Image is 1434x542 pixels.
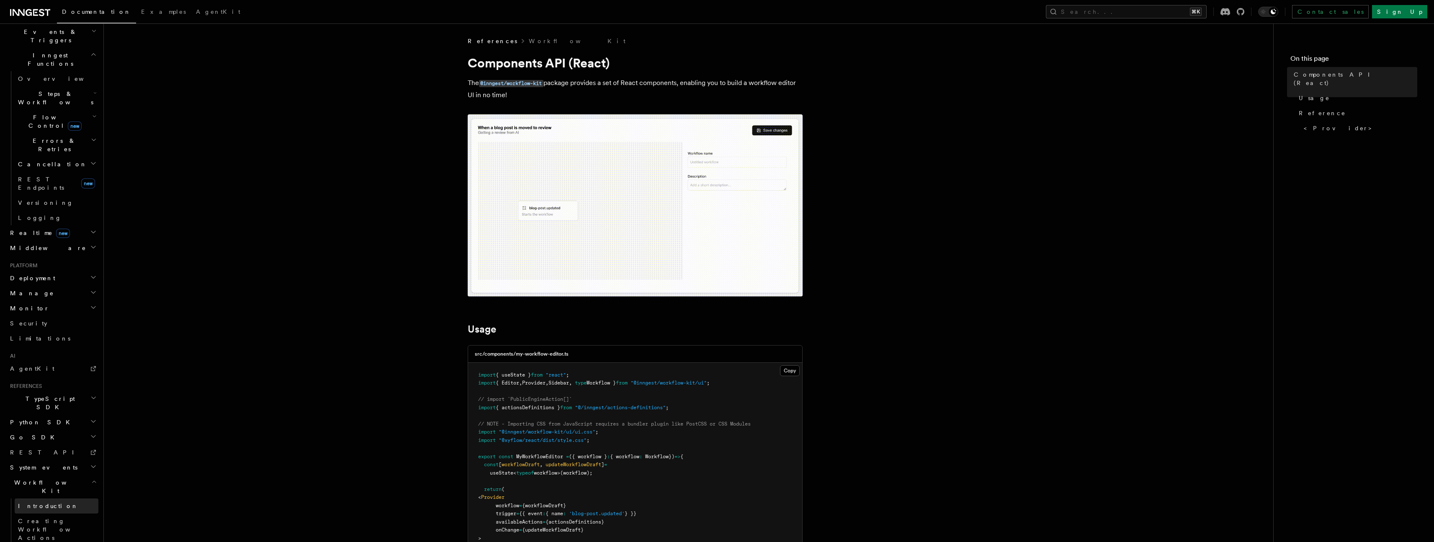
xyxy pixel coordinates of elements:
[1258,7,1278,17] button: Toggle dark mode
[534,470,592,476] span: workflow>(workflow);
[502,486,505,492] span: (
[7,71,98,225] div: Inngest Functions
[15,172,98,195] a: REST Endpointsnew
[468,114,803,297] img: workflow-kit-announcement-video-loop.gif
[496,380,519,386] span: { Editor
[569,511,625,516] span: 'blog-post.updated'
[18,75,104,82] span: Overview
[57,3,136,23] a: Documentation
[566,454,569,459] span: =
[7,460,98,475] button: System events
[669,454,675,459] span: })
[540,462,543,467] span: ,
[516,454,563,459] span: MyWorkflowEditor
[478,421,751,427] span: // NOTE - Importing CSS from JavaScript requires a bundler plugin like PostCSS or CSS Modules
[1299,94,1330,102] span: Usage
[481,494,505,500] span: Provider
[543,511,546,516] span: :
[639,454,642,459] span: :
[496,503,519,508] span: workflow
[519,380,522,386] span: ,
[522,380,546,386] span: Provider
[478,396,572,402] span: // import `PublicEngineAction[]`
[136,3,191,23] a: Examples
[15,133,98,157] button: Errors & Retries
[7,445,98,460] a: REST API
[546,519,604,525] span: {actionsDefinitions}
[18,214,62,221] span: Logging
[478,437,496,443] span: import
[18,518,91,541] span: Creating Workflow Actions
[522,503,566,508] span: {workflowDraft}
[468,77,803,101] p: The package provides a set of React components, enabling you to build a workflow editor UI in no ...
[490,470,513,476] span: useState
[1294,70,1417,87] span: Components API (React)
[519,503,522,508] span: =
[707,380,710,386] span: ;
[1190,8,1202,16] kbd: ⌘K
[7,478,91,495] span: Workflow Kit
[522,527,584,533] span: {updateWorkflowDraft}
[546,380,548,386] span: ,
[1290,54,1417,67] h4: On this page
[1292,5,1369,18] a: Contact sales
[519,511,543,516] span: {{ event
[7,316,98,331] a: Security
[468,55,803,70] h1: Components API (React)
[479,80,543,87] code: @inngest/workflow-kit
[478,429,496,435] span: import
[10,335,70,342] span: Limitations
[496,405,560,410] span: { actionsDefinitions }
[1295,90,1417,106] a: Usage
[516,511,519,516] span: =
[502,462,540,467] span: workflowDraft
[7,353,15,359] span: AI
[519,527,522,533] span: =
[7,262,38,269] span: Platform
[15,210,98,225] a: Logging
[468,37,517,45] span: References
[1290,67,1417,90] a: Components API (React)
[560,405,572,410] span: from
[601,462,604,467] span: ]
[1300,121,1417,136] a: <Provider>
[607,454,610,459] span: :
[569,454,607,459] span: ({ workflow }
[595,429,598,435] span: ;
[7,433,59,441] span: Go SDK
[15,137,91,153] span: Errors & Retries
[479,79,543,87] a: @inngest/workflow-kit
[7,383,42,390] span: References
[499,462,502,467] span: [
[56,229,70,238] span: new
[496,372,531,378] span: { useState }
[516,470,534,476] span: typeof
[625,511,636,516] span: } }}
[604,462,607,467] span: =
[631,380,707,386] span: "@inngest/workflow-kit/ui"
[7,48,98,71] button: Inngest Functions
[478,494,481,500] span: <
[543,519,546,525] span: =
[1046,5,1207,18] button: Search...⌘K
[7,225,98,240] button: Realtimenew
[141,8,186,15] span: Examples
[15,160,87,168] span: Cancellation
[675,454,680,459] span: =>
[7,418,75,426] span: Python SDK
[7,286,98,301] button: Manage
[1295,106,1417,121] a: Reference
[587,380,616,386] span: Workflow }
[7,240,98,256] button: Middleware
[499,437,587,443] span: "@xyflow/react/dist/style.css"
[546,372,566,378] span: "react"
[81,178,95,188] span: new
[15,157,98,172] button: Cancellation
[513,470,516,476] span: <
[15,110,98,133] button: Flow Controlnew
[7,289,54,297] span: Manage
[15,90,93,106] span: Steps & Workflows
[196,8,240,15] span: AgentKit
[68,121,82,131] span: new
[15,113,92,130] span: Flow Control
